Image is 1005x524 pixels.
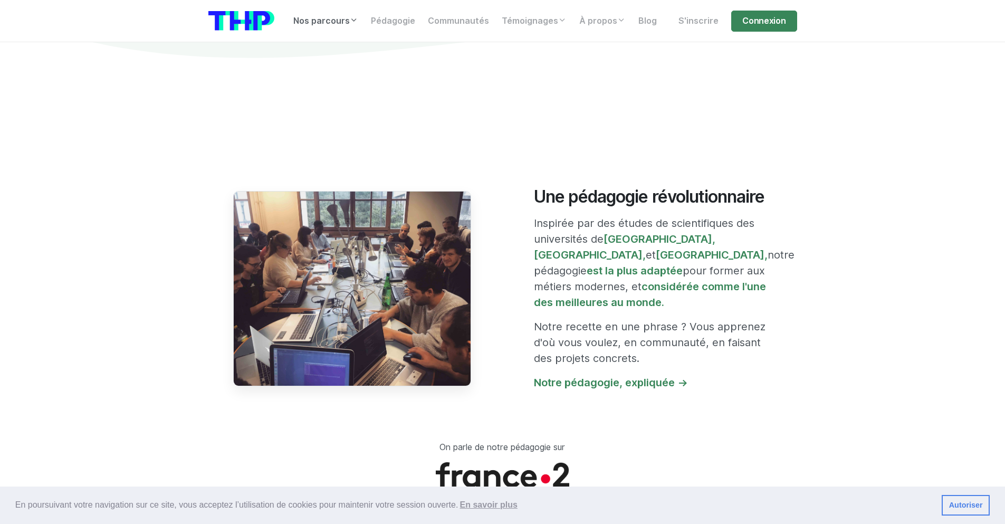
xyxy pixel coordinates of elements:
[365,11,422,32] a: Pédagogie
[15,497,933,513] span: En poursuivant votre navigation sur ce site, vous acceptez l’utilisation de cookies pour mainteni...
[422,11,495,32] a: Communautés
[672,11,725,32] a: S'inscrire
[534,376,688,389] a: Notre pédagogie, expliquée
[534,249,646,261] a: [GEOGRAPHIC_DATA],
[942,495,990,516] a: dismiss cookie message
[534,319,772,366] p: Notre recette en une phrase ? Vous apprenez d'où vous voulez, en communauté, en faisant des proje...
[604,233,715,245] a: [GEOGRAPHIC_DATA],
[573,11,632,32] a: À propos
[208,11,274,31] img: logo
[233,191,471,386] img: étudiants en reconversion vers le développement web
[534,187,772,207] h2: Une pédagogie révolutionnaire
[458,497,519,513] a: learn more about cookies
[534,280,766,309] a: considérée comme l'une des meilleures au monde.
[656,249,768,261] a: [GEOGRAPHIC_DATA],
[436,462,570,488] img: logo France 2
[287,11,365,32] a: Nos parcours
[731,11,797,32] a: Connexion
[632,11,663,32] a: Blog
[408,441,596,454] p: On parle de notre pédagogie sur
[534,215,772,310] p: Inspirée par des études de scientifiques des universités de et notre pédagogie pour former aux mé...
[495,11,573,32] a: Témoignages
[587,264,683,277] a: est la plus adaptée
